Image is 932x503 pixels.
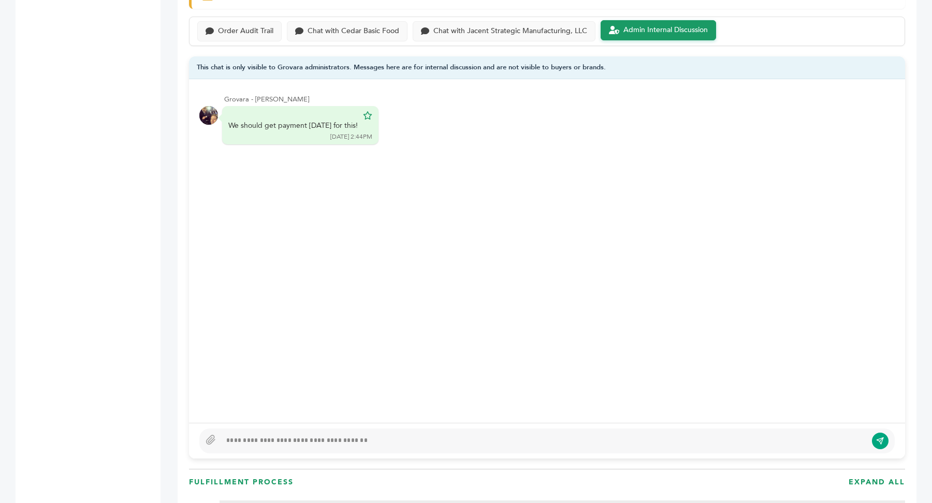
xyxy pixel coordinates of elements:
[623,26,708,35] div: Admin Internal Discussion
[849,477,905,487] h3: EXPAND ALL
[224,95,895,104] div: Grovara - [PERSON_NAME]
[308,27,399,36] div: Chat with Cedar Basic Food
[228,121,358,131] div: We should get payment [DATE] for this!
[218,27,273,36] div: Order Audit Trail
[433,27,587,36] div: Chat with Jacent Strategic Manufacturing, LLC
[330,132,372,141] div: [DATE] 2:44PM
[189,56,905,80] div: This chat is only visible to Grovara administrators. Messages here are for internal discussion an...
[189,477,294,487] h3: FULFILLMENT PROCESS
